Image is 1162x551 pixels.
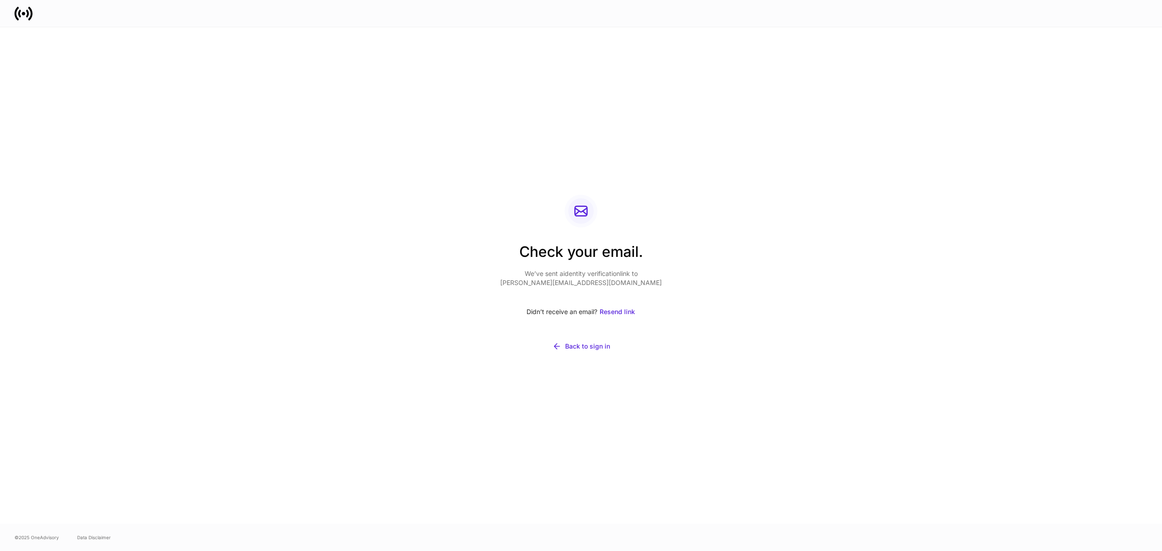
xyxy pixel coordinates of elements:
[500,336,662,356] button: Back to sign in
[600,307,635,316] div: Resend link
[77,534,111,541] a: Data Disclaimer
[15,534,59,541] span: © 2025 OneAdvisory
[500,302,662,322] div: Didn’t receive an email?
[599,302,635,322] button: Resend link
[565,342,610,351] div: Back to sign in
[500,242,662,269] h2: Check your email.
[500,269,662,287] p: We’ve sent a identity verification link to [PERSON_NAME][EMAIL_ADDRESS][DOMAIN_NAME]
